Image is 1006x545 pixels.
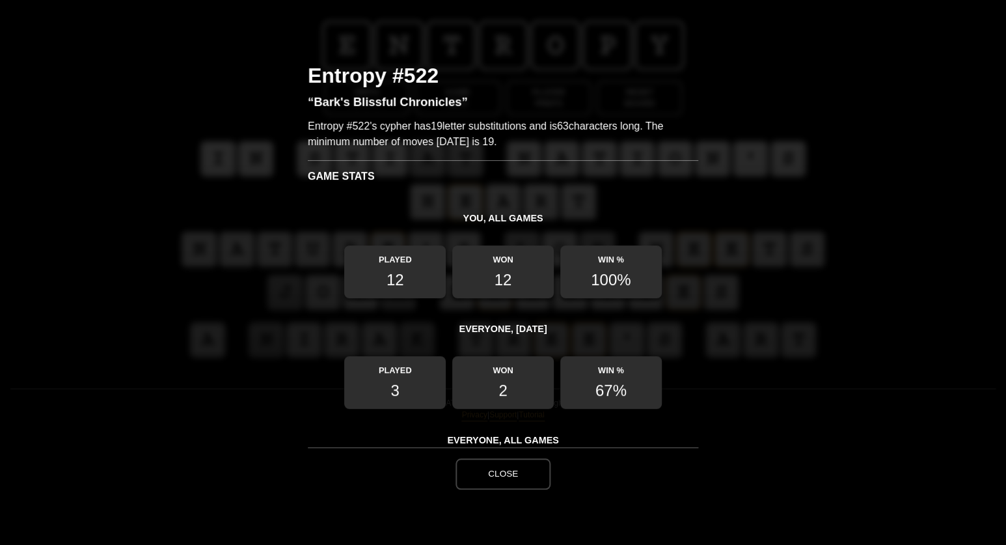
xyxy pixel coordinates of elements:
span: 3 [344,375,446,409]
span: 12 [344,264,446,298]
h3: “Bark's Blissful Chronicles” [308,96,698,119]
h2: Entropy #522 [308,65,698,96]
h5: Win % [560,245,662,264]
h4: Everyone, all games [308,425,698,452]
span: 2 [452,375,554,409]
span: 12 [452,264,554,298]
h5: Played [344,245,446,264]
span: 100% [560,264,662,298]
span: 19 [431,120,442,132]
h5: Played [344,356,446,375]
p: Entropy #522's cypher has letter substitutions and is characters long. The minimum number of move... [308,119,698,160]
span: 67% [560,375,662,409]
h5: Win % [560,356,662,375]
h4: You, all games [308,203,698,230]
h5: Won [452,245,554,264]
h4: Everyone, [DATE] [308,314,698,341]
h3: Game Stats [308,160,698,192]
button: Close [455,458,551,490]
h5: Won [452,356,554,375]
span: 63 [557,120,569,132]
